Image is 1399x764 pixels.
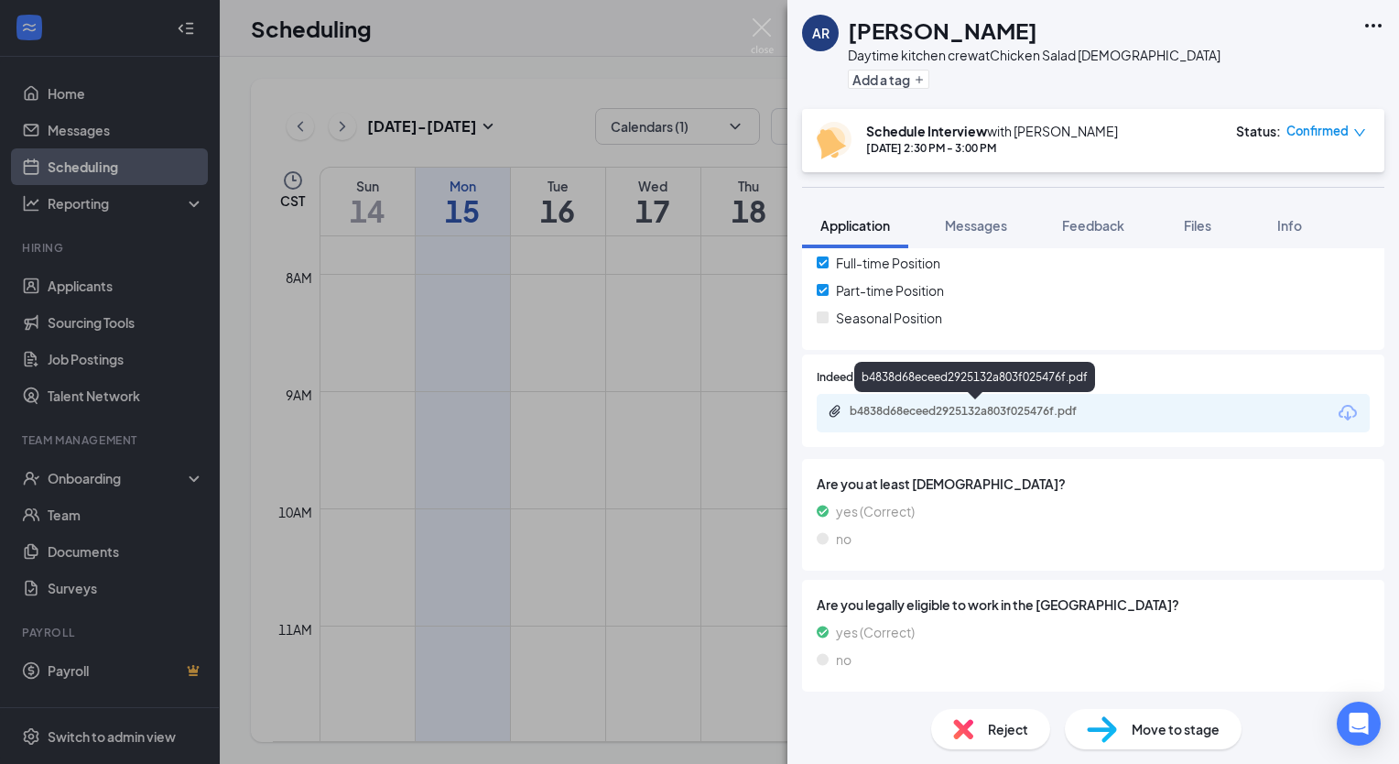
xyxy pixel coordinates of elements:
[850,404,1106,419] div: b4838d68eceed2925132a803f025476f.pdf
[988,719,1028,739] span: Reject
[848,15,1037,46] h1: [PERSON_NAME]
[836,649,851,670] span: no
[836,280,944,300] span: Part-time Position
[817,595,1370,615] span: Are you legally eligible to work in the [GEOGRAPHIC_DATA]?
[836,501,915,521] span: yes (Correct)
[1362,15,1384,37] svg: Ellipses
[828,404,842,419] svg: Paperclip
[817,474,1370,494] span: Are you at least [DEMOGRAPHIC_DATA]?
[1236,122,1281,140] div: Status :
[1337,702,1381,746] div: Open Intercom Messenger
[848,46,1220,64] div: Daytime kitchen crew at Chicken Salad [DEMOGRAPHIC_DATA]
[828,404,1124,421] a: Paperclipb4838d68eceed2925132a803f025476f.pdf
[812,24,830,42] div: AR
[866,123,987,139] b: Schedule Interview
[1184,217,1211,234] span: Files
[836,529,851,549] span: no
[866,140,1118,156] div: [DATE] 2:30 PM - 3:00 PM
[914,74,925,85] svg: Plus
[1132,719,1220,739] span: Move to stage
[866,122,1118,140] div: with [PERSON_NAME]
[836,253,940,273] span: Full-time Position
[836,622,915,642] span: yes (Correct)
[1286,122,1349,140] span: Confirmed
[1062,217,1124,234] span: Feedback
[1337,402,1359,424] svg: Download
[854,362,1095,392] div: b4838d68eceed2925132a803f025476f.pdf
[945,217,1007,234] span: Messages
[1277,217,1302,234] span: Info
[817,369,897,387] span: Indeed Resume
[848,70,929,89] button: PlusAdd a tag
[1353,126,1366,139] span: down
[836,308,942,328] span: Seasonal Position
[820,217,890,234] span: Application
